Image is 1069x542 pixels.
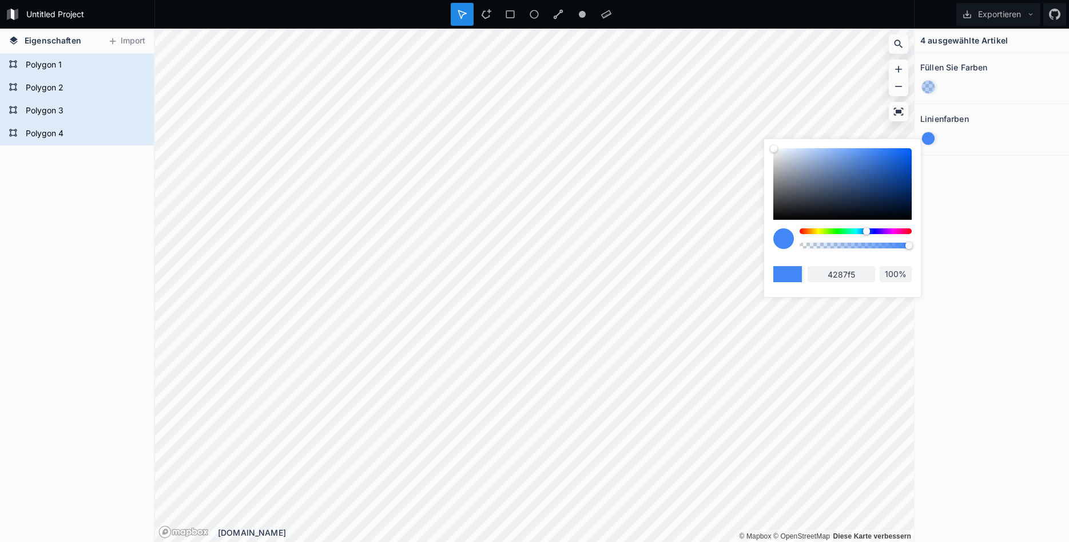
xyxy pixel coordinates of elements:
h2: Füllen Sie Farben [920,58,987,76]
a: Karten-Feedback [833,532,912,540]
h4: 4 ausgewählte Artikel [920,34,1008,46]
a: Mapbox-Logo [158,525,209,539]
span: Eigenschaften [25,34,81,46]
button: Import [102,32,151,50]
a: Karteikarte [740,532,772,540]
div: [DOMAIN_NAME] [218,527,914,539]
button: Exportieren [956,3,1040,26]
a: OpenStreetMap GmbH [773,532,830,540]
h2: Linienfarben [920,110,969,128]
